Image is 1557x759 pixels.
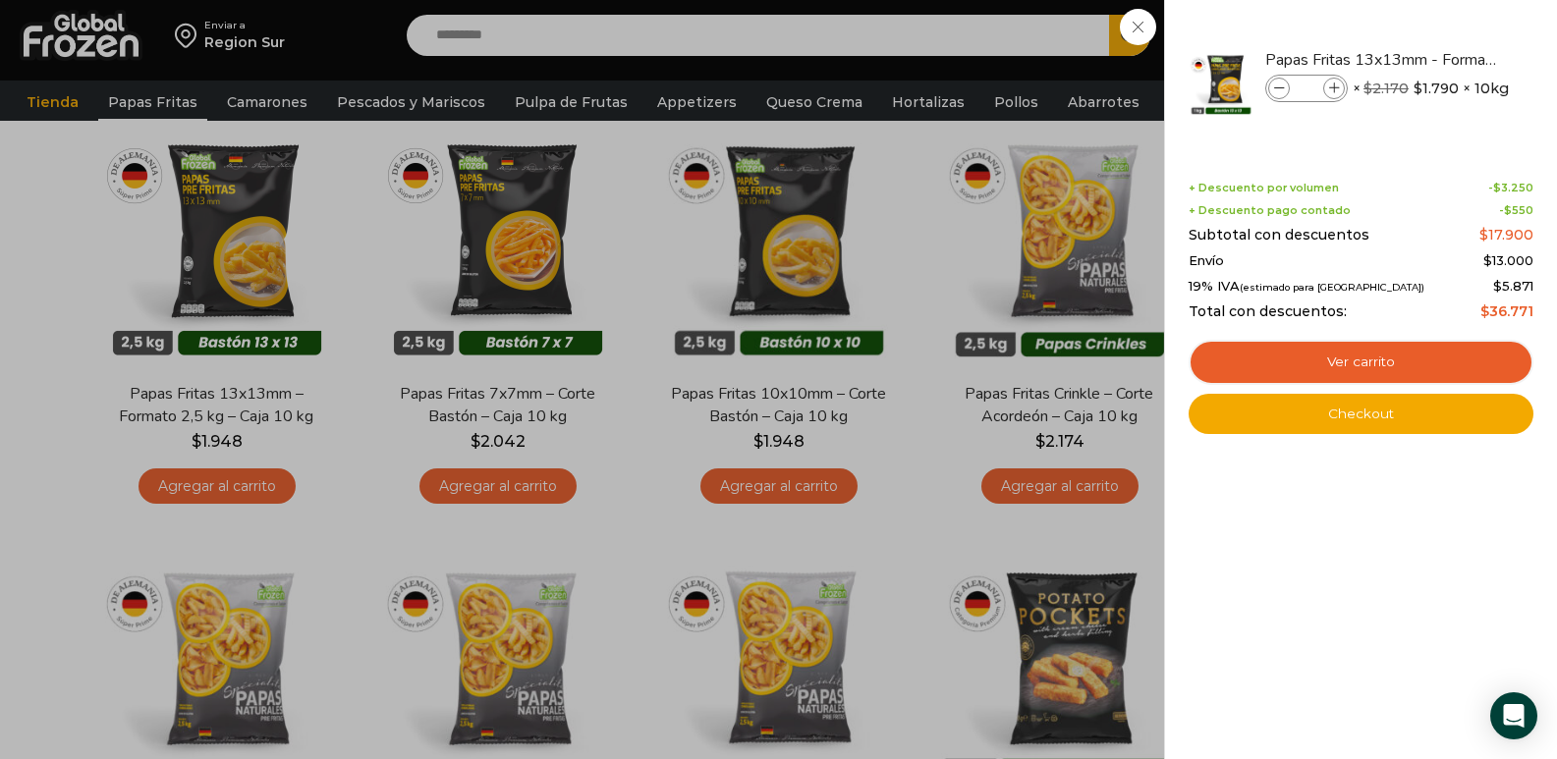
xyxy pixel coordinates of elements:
input: Product quantity [1292,78,1321,99]
span: $ [1480,302,1489,320]
span: Total con descuentos: [1189,303,1347,320]
bdi: 1.790 [1414,79,1459,98]
span: - [1488,182,1533,194]
span: $ [1483,252,1492,268]
div: Open Intercom Messenger [1490,692,1537,739]
bdi: 3.250 [1493,181,1533,194]
span: 5.871 [1493,278,1533,294]
span: $ [1479,226,1488,244]
bdi: 13.000 [1483,252,1533,268]
a: Checkout [1189,394,1533,435]
span: $ [1414,79,1422,98]
bdi: 2.170 [1363,80,1409,97]
bdi: 36.771 [1480,302,1533,320]
span: $ [1363,80,1372,97]
bdi: 17.900 [1479,226,1533,244]
span: $ [1493,278,1502,294]
span: 19% IVA [1189,279,1424,295]
span: $ [1504,203,1512,217]
span: + Descuento por volumen [1189,182,1339,194]
a: Ver carrito [1189,340,1533,385]
a: Papas Fritas 13x13mm - Formato 1 kg - Caja 10 kg [1265,49,1499,71]
span: $ [1493,181,1501,194]
span: × × 10kg [1353,75,1509,102]
span: Envío [1189,253,1224,269]
small: (estimado para [GEOGRAPHIC_DATA]) [1240,282,1424,293]
span: Subtotal con descuentos [1189,227,1369,244]
span: + Descuento pago contado [1189,204,1351,217]
span: - [1499,204,1533,217]
bdi: 550 [1504,203,1533,217]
